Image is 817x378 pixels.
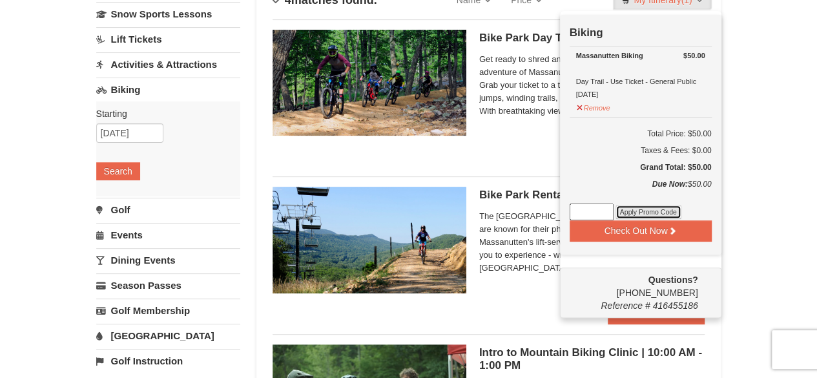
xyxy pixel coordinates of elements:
a: [GEOGRAPHIC_DATA] [96,324,240,348]
h5: Bike Park Day Trail-Use Tickets [479,32,705,45]
span: 416455186 [652,300,698,311]
a: Season Passes [96,273,240,297]
strong: $50.00 [683,49,705,62]
a: Activities & Attractions [96,52,240,76]
a: Golf [96,198,240,222]
button: Apply Promo Code [615,205,681,219]
button: Remove [576,98,611,114]
button: Check Out Now [570,220,712,241]
div: Day Trail - Use Ticket - General Public [DATE] [576,49,705,101]
h5: Bike Park Rental Bikes [479,189,705,202]
h5: Grand Total: $50.00 [570,161,712,174]
span: [PHONE_NUMBER] [570,273,698,298]
span: Get ready to shred and soar through the adrenaline-fueled adventure of Massanutten Resort's [GEOG... [479,53,705,118]
a: Dining Events [96,248,240,272]
a: Lift Tickets [96,27,240,51]
a: Golf Membership [96,299,240,322]
strong: Biking [570,26,603,39]
h5: Intro to Mountain Biking Clinic | 10:00 AM - 1:00 PM [479,346,705,372]
a: Biking [96,78,240,101]
div: Massanutten Biking [576,49,705,62]
img: 6619923-14-67e0640e.jpg [273,30,466,136]
div: Taxes & Fees: $0.00 [570,144,712,157]
a: Snow Sports Lessons [96,2,240,26]
strong: Questions? [648,275,698,285]
strong: Due Now: [652,180,687,189]
h6: Total Price: $50.00 [570,127,712,140]
span: The [GEOGRAPHIC_DATA] and [GEOGRAPHIC_DATA] are known for their phenomenal bike offerings that Ma... [479,210,705,275]
label: Starting [96,107,231,120]
span: Reference # [601,300,650,311]
a: Golf Instruction [96,349,240,373]
div: $50.00 [570,178,712,204]
img: 6619923-15-103d8a09.jpg [273,187,466,293]
button: Search [96,162,140,180]
a: Events [96,223,240,247]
